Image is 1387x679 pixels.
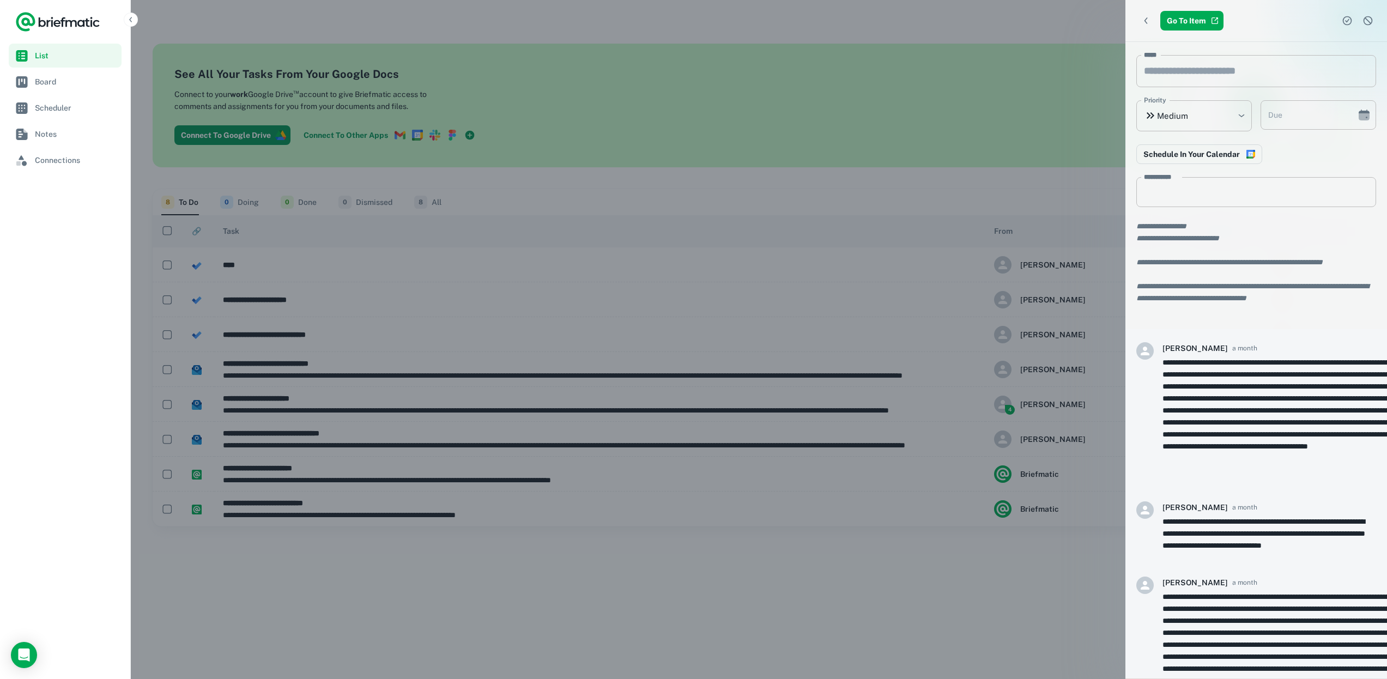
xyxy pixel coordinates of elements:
[1160,11,1224,31] a: Go To Item
[35,102,117,114] span: Scheduler
[1136,144,1262,164] button: Connect to Google Calendar to reserve time in your schedule to complete this work
[9,44,122,68] a: List
[1232,578,1257,587] span: a month
[35,154,117,166] span: Connections
[9,148,122,172] a: Connections
[1162,577,1228,589] h6: [PERSON_NAME]
[1162,342,1228,354] h6: [PERSON_NAME]
[9,96,122,120] a: Scheduler
[1136,100,1252,131] div: Medium
[1360,13,1376,29] button: Dismiss task
[1232,343,1257,353] span: a month
[1125,42,1387,678] div: scrollable content
[1144,95,1166,105] label: Priority
[35,50,117,62] span: List
[15,11,100,33] a: Logo
[1353,104,1375,126] button: Choose date
[1162,501,1228,513] h6: [PERSON_NAME]
[9,122,122,146] a: Notes
[1232,502,1257,512] span: a month
[9,70,122,94] a: Board
[35,128,117,140] span: Notes
[1339,13,1355,29] button: Complete task
[35,76,117,88] span: Board
[1136,11,1156,31] button: Back
[11,642,37,668] div: Open Intercom Messenger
